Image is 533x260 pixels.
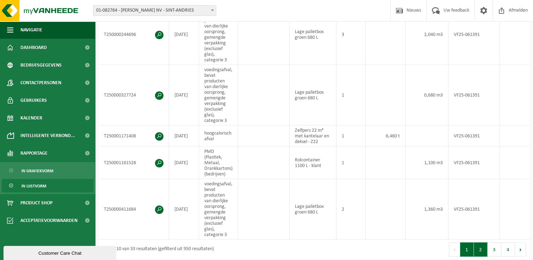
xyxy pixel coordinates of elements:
[405,179,448,240] td: 1,360 m3
[20,21,42,39] span: Navigatie
[99,147,169,179] td: T250001161528
[169,125,199,147] td: [DATE]
[169,65,199,125] td: [DATE]
[20,127,75,144] span: Intelligente verbond...
[99,179,169,240] td: T250000411684
[501,242,515,256] button: 4
[199,179,238,240] td: voedingsafval, bevat producten van dierlijke oorsprong, gemengde verpakking (exclusief glas), cat...
[290,4,336,65] td: Lage palletbox groen 680 L
[169,179,199,240] td: [DATE]
[21,179,46,193] span: In lijstvorm
[2,164,93,177] a: In grafiekvorm
[448,179,500,240] td: VF25-061391
[20,74,61,92] span: Contactpersonen
[488,242,501,256] button: 3
[405,65,448,125] td: 0,680 m3
[449,242,460,256] button: Previous
[290,147,336,179] td: Rolcontainer 1100 L - klant
[199,147,238,179] td: PMD (Plastiek, Metaal, Drankkartons) (bedrijven)
[336,4,366,65] td: 3
[20,212,78,229] span: Acceptatievoorwaarden
[515,242,526,256] button: Next
[199,65,238,125] td: voedingsafval, bevat producten van dierlijke oorsprong, gemengde verpakking (exclusief glas), cat...
[290,125,336,147] td: Zelfpers 22 m³ met kantelaar en deksel - Z22
[474,242,488,256] button: 2
[20,39,47,56] span: Dashboard
[448,65,500,125] td: VF25-061391
[336,179,366,240] td: 2
[448,125,500,147] td: VF25-061391
[99,4,169,65] td: T250000244696
[448,147,500,179] td: VF25-061391
[2,179,93,192] a: In lijstvorm
[4,244,118,260] iframe: chat widget
[20,194,52,212] span: Product Shop
[336,125,366,147] td: 1
[448,4,500,65] td: VF25-061391
[20,144,48,162] span: Rapportage
[366,125,405,147] td: 6,460 t
[169,147,199,179] td: [DATE]
[290,179,336,240] td: Lage palletbox groen 680 L
[199,4,238,65] td: voedingsafval, bevat producten van dierlijke oorsprong, gemengde verpakking (exclusief glas), cat...
[199,125,238,147] td: hoogcalorisch afval
[99,125,169,147] td: T250001171408
[336,147,366,179] td: 1
[169,4,199,65] td: [DATE]
[21,164,53,178] span: In grafiekvorm
[99,65,169,125] td: T250000327724
[460,242,474,256] button: 1
[405,147,448,179] td: 1,100 m3
[20,92,47,109] span: Gebruikers
[102,243,214,256] div: 1 tot 10 van 33 resultaten (gefilterd uit 950 resultaten)
[336,65,366,125] td: 1
[93,6,216,16] span: 01-082764 - JAN DUPONT KAASIMPORT NV - SINT-ANDRIES
[93,5,216,16] span: 01-082764 - JAN DUPONT KAASIMPORT NV - SINT-ANDRIES
[290,65,336,125] td: Lage palletbox groen 680 L
[20,56,62,74] span: Bedrijfsgegevens
[20,109,42,127] span: Kalender
[405,4,448,65] td: 2,040 m3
